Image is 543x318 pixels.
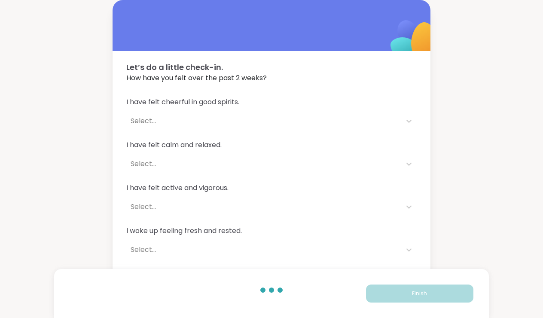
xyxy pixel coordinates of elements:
span: Finish [412,290,427,297]
span: I woke up feeling fresh and rested. [126,226,417,236]
span: Let’s do a little check-in. [126,61,417,73]
span: I have felt active and vigorous. [126,183,417,193]
span: My daily life has been filled with things that interest me. [126,269,417,279]
div: Select... [131,245,397,255]
button: Finish [366,285,473,303]
span: I have felt cheerful in good spirits. [126,97,417,107]
div: Select... [131,116,397,126]
div: Select... [131,202,397,212]
span: How have you felt over the past 2 weeks? [126,73,417,83]
span: I have felt calm and relaxed. [126,140,417,150]
div: Select... [131,159,397,169]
